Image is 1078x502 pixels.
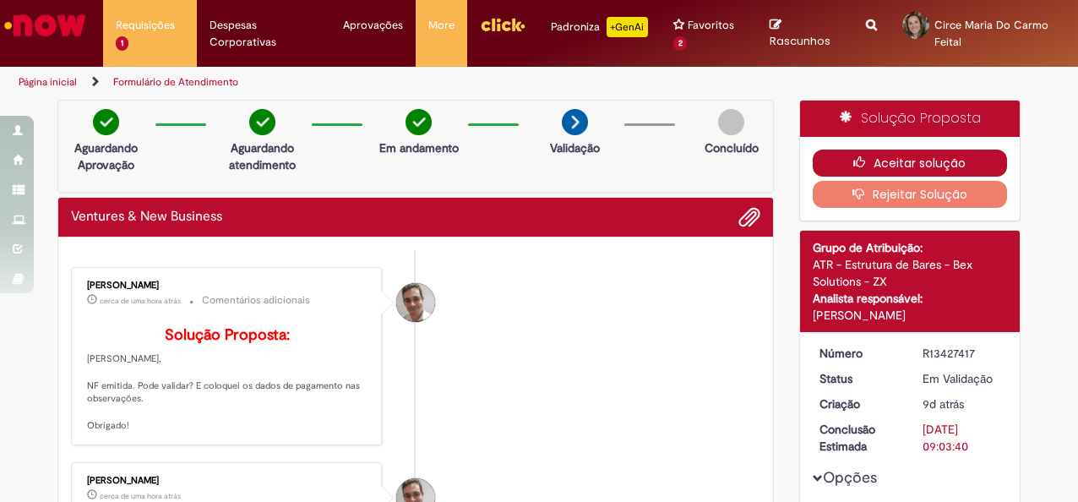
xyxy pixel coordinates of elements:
[813,239,1008,256] div: Grupo de Atribuição:
[113,75,238,89] a: Formulário de Atendimento
[165,325,290,345] b: Solução Proposta:
[406,109,432,135] img: check-circle-green.png
[13,67,706,98] ul: Trilhas de página
[379,139,459,156] p: Em andamento
[807,396,911,412] dt: Criação
[770,33,830,49] span: Rascunhos
[100,296,181,306] time: 27/08/2025 18:16:00
[807,421,911,455] dt: Conclusão Estimada
[19,75,77,89] a: Página inicial
[87,327,368,432] p: [PERSON_NAME], NF emitida. Pode validar? E coloquei os dados de pagamento nas observações. Obrigado!
[100,491,181,501] time: 27/08/2025 18:15:09
[813,307,1008,324] div: [PERSON_NAME]
[2,8,89,42] img: ServiceNow
[343,17,403,34] span: Aprovações
[249,109,275,135] img: check-circle-green.png
[100,491,181,501] span: cerca de uma hora atrás
[923,396,964,412] time: 19/08/2025 10:03:33
[210,17,318,51] span: Despesas Corporativas
[87,476,368,486] div: [PERSON_NAME]
[813,150,1008,177] button: Aceitar solução
[480,12,525,37] img: click_logo_yellow_360x200.png
[923,396,1001,412] div: 19/08/2025 10:03:33
[202,293,310,308] small: Comentários adicionais
[705,139,759,156] p: Concluído
[562,109,588,135] img: arrow-next.png
[813,256,1008,290] div: ATR - Estrutura de Bares - Bex Solutions - ZX
[673,36,688,51] span: 2
[807,370,911,387] dt: Status
[221,139,303,173] p: Aguardando atendimento
[923,370,1001,387] div: Em Validação
[813,181,1008,208] button: Rejeitar Solução
[428,17,455,34] span: More
[923,421,1001,455] div: [DATE] 09:03:40
[71,210,222,225] h2: Ventures & New Business Histórico de tíquete
[800,101,1021,137] div: Solução Proposta
[738,206,760,228] button: Adicionar anexos
[607,17,648,37] p: +GenAi
[550,139,600,156] p: Validação
[813,290,1008,307] div: Analista responsável:
[923,345,1001,362] div: R13427417
[116,17,175,34] span: Requisições
[718,109,744,135] img: img-circle-grey.png
[100,296,181,306] span: cerca de uma hora atrás
[93,109,119,135] img: check-circle-green.png
[396,283,435,322] div: Victor Moreira Machado
[688,17,734,34] span: Favoritos
[770,18,840,49] a: Rascunhos
[87,281,368,291] div: [PERSON_NAME]
[551,17,648,37] div: Padroniza
[65,139,147,173] p: Aguardando Aprovação
[116,36,128,51] span: 1
[807,345,911,362] dt: Número
[934,18,1048,49] span: Circe Maria Do Carmo Feital
[923,396,964,412] span: 9d atrás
